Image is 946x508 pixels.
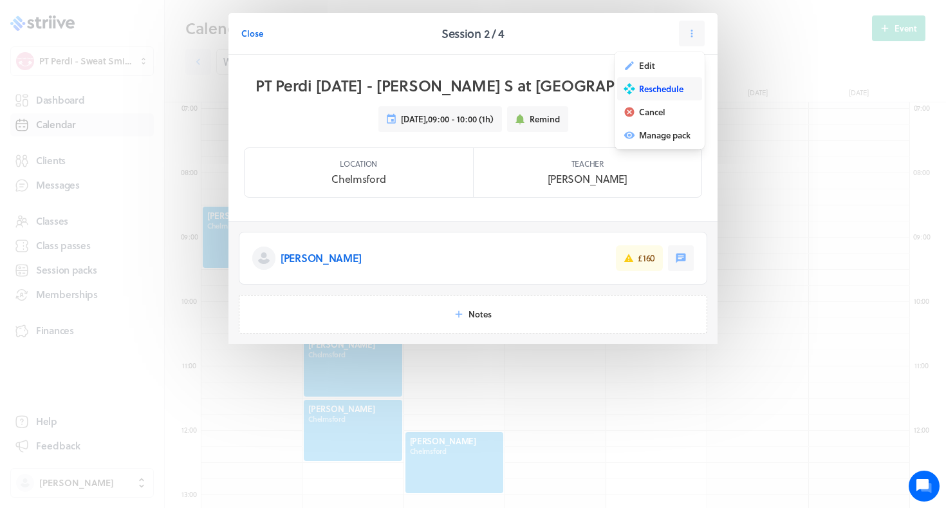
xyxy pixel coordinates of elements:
p: [PERSON_NAME] [548,171,627,187]
span: Edit [639,60,655,71]
span: New conversation [83,158,154,168]
span: Remind [530,113,560,125]
span: Notes [468,308,492,320]
p: Find an answer quickly [17,200,240,216]
h1: PT Perdi [DATE] - [PERSON_NAME] S at [GEOGRAPHIC_DATA] [255,75,691,96]
div: £160 [638,252,655,265]
button: Manage pack [617,124,702,147]
button: Edit [617,54,702,77]
span: Reschedule [639,83,683,95]
button: Cancel [617,100,702,124]
button: Notes [239,295,707,334]
p: [PERSON_NAME] [281,250,361,266]
button: Reschedule [617,77,702,100]
p: Teacher [571,158,604,169]
p: Location [340,158,377,169]
span: Close [241,28,263,39]
h1: Hi [PERSON_NAME] [19,62,238,83]
button: Close [241,21,263,46]
button: New conversation [20,150,237,176]
button: [DATE],09:00 - 10:00 (1h) [378,106,502,132]
h2: Session 2 / 4 [441,24,505,42]
input: Search articles [37,221,230,247]
span: Manage pack [639,129,691,141]
span: Cancel [639,106,665,118]
iframe: gist-messenger-bubble-iframe [909,471,940,502]
h2: We're here to help. Ask us anything! [19,86,238,127]
button: Remind [507,106,568,132]
p: Chelmsford [331,171,385,187]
